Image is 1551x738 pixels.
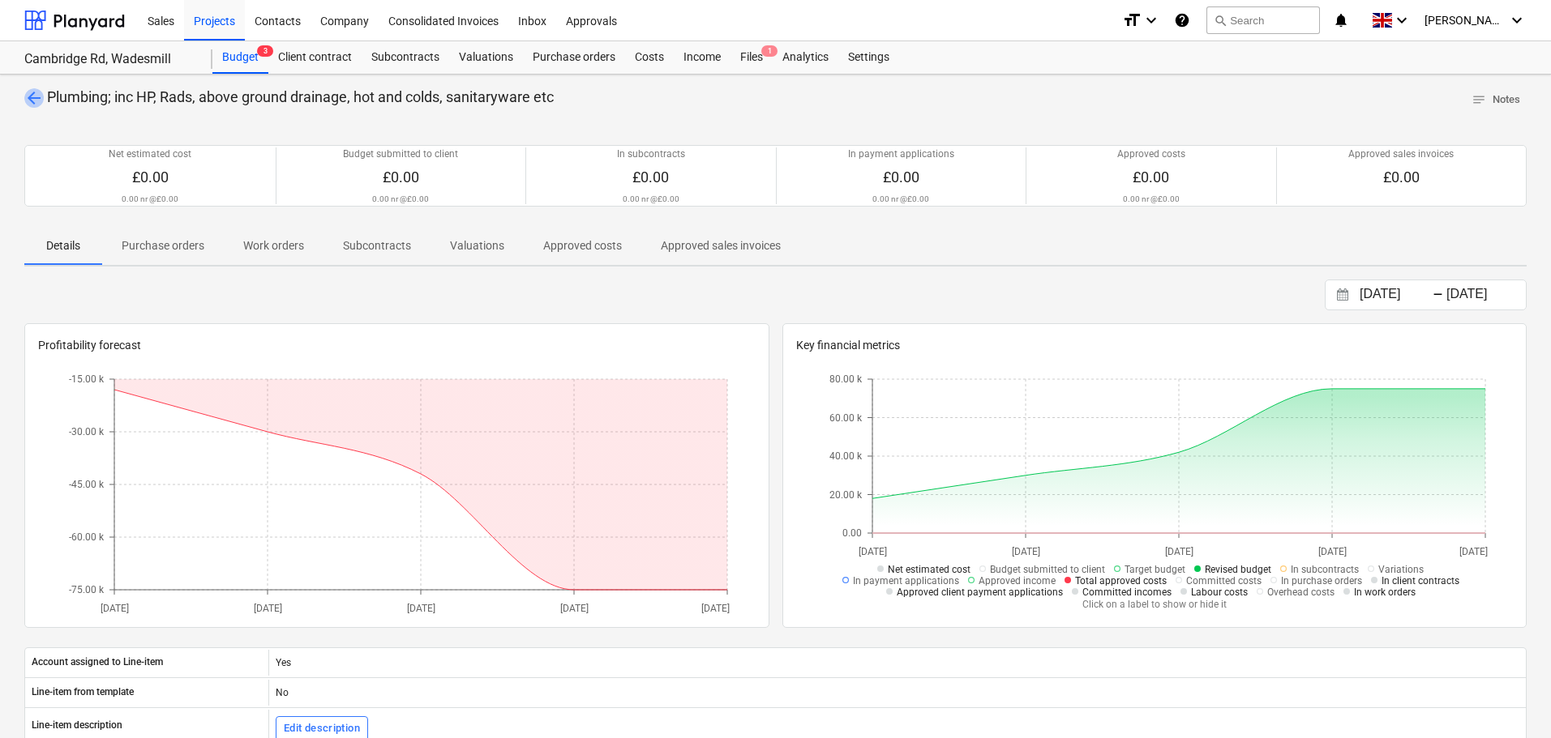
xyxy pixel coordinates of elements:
[1443,284,1526,306] input: End Date
[1291,564,1359,575] span: In subcontracts
[858,545,886,557] tspan: [DATE]
[829,412,863,423] tspan: 60.00 k
[523,41,625,74] div: Purchase orders
[407,602,435,613] tspan: [DATE]
[1123,194,1180,204] p: 0.00 nr @ £0.00
[1214,14,1227,27] span: search
[1356,284,1439,306] input: Start Date
[838,41,899,74] a: Settings
[1354,587,1416,598] span: In work orders
[122,237,204,254] p: Purchase orders
[1383,169,1420,186] span: £0.00
[872,194,929,204] p: 0.00 nr @ £0.00
[1317,545,1346,557] tspan: [DATE]
[372,194,429,204] p: 0.00 nr @ £0.00
[560,602,589,613] tspan: [DATE]
[731,41,773,74] a: Files1
[1329,286,1356,305] button: Interact with the calendar and add the check-in date for your trip.
[701,602,730,613] tspan: [DATE]
[32,685,134,699] p: Line-item from template
[1174,11,1190,30] i: Knowledge base
[257,45,273,57] span: 3
[1465,87,1527,113] button: Notes
[212,41,268,74] a: Budget3
[69,584,105,595] tspan: -75.00 k
[829,450,863,462] tspan: 40.00 k
[829,373,863,385] tspan: 80.00 k
[625,41,674,74] a: Costs
[383,169,419,186] span: £0.00
[796,337,1514,354] p: Key financial metrics
[674,41,731,74] a: Income
[243,237,304,254] p: Work orders
[824,598,1485,612] p: Click on a label to show or hide it
[362,41,449,74] div: Subcontracts
[450,237,504,254] p: Valuations
[761,45,778,57] span: 1
[1433,290,1443,300] div: -
[979,575,1056,587] span: Approved income
[449,41,523,74] a: Valuations
[24,51,193,68] div: Cambridge Rd, Wadesmill
[853,575,959,587] span: In payment applications
[1378,564,1424,575] span: Variations
[888,564,970,575] span: Net estimated cost
[1281,575,1362,587] span: In purchase orders
[268,650,1526,676] div: Yes
[773,41,838,74] a: Analytics
[212,41,268,74] div: Budget
[109,147,191,161] p: Net estimated cost
[32,655,163,669] p: Account assigned to Line-item
[1191,587,1248,598] span: Labour costs
[883,169,919,186] span: £0.00
[1186,575,1262,587] span: Committed costs
[617,147,685,161] p: In subcontracts
[1075,575,1167,587] span: Total approved costs
[1472,91,1520,109] span: Notes
[1333,11,1349,30] i: notifications
[632,169,669,186] span: £0.00
[1117,147,1185,161] p: Approved costs
[254,602,282,613] tspan: [DATE]
[1133,169,1169,186] span: £0.00
[731,41,773,74] div: Files
[990,564,1105,575] span: Budget submitted to client
[829,488,863,500] tspan: 20.00 k
[1206,6,1320,34] button: Search
[343,237,411,254] p: Subcontracts
[1459,545,1488,557] tspan: [DATE]
[69,479,105,490] tspan: -45.00 k
[1470,660,1551,738] iframe: Chat Widget
[284,719,360,738] div: Edit description
[1425,14,1506,27] span: [PERSON_NAME]
[623,194,679,204] p: 0.00 nr @ £0.00
[268,41,362,74] a: Client contract
[842,527,862,539] tspan: 0.00
[897,587,1063,598] span: Approved client payment applications
[1122,11,1142,30] i: format_size
[1142,11,1161,30] i: keyboard_arrow_down
[848,147,954,161] p: In payment applications
[38,337,756,354] p: Profitability forecast
[543,237,622,254] p: Approved costs
[101,602,129,613] tspan: [DATE]
[1205,564,1271,575] span: Revised budget
[1507,11,1527,30] i: keyboard_arrow_down
[69,426,105,437] tspan: -30.00 k
[1125,564,1185,575] span: Target budget
[47,88,554,105] span: Plumbing; inc HP, Rads, above ground drainage, hot and colds, sanitaryware etc
[32,719,122,732] p: Line-item description
[69,531,105,543] tspan: -60.00 k
[1267,587,1335,598] span: Overhead costs
[122,194,178,204] p: 0.00 nr @ £0.00
[661,237,781,254] p: Approved sales invoices
[1011,545,1039,557] tspan: [DATE]
[268,680,1526,706] div: No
